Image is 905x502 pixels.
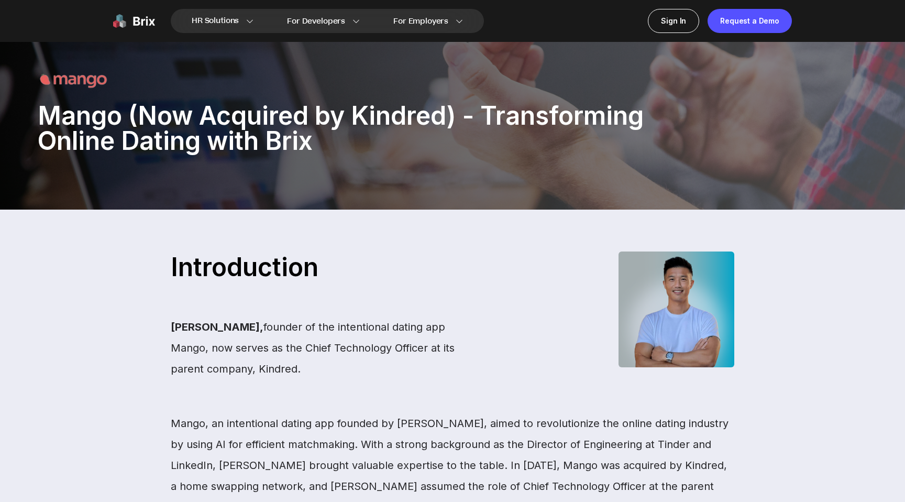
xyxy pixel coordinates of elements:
span: For Employers [393,16,448,27]
a: Request a Demo [708,9,792,33]
span: HR Solutions [192,13,239,29]
div: Mango (Now Acquired by Kindred) - Transforming Online Dating with Brix [38,103,716,154]
span: founder of the intentional dating app Mango, now serves as the Chief Technology Officer at its pa... [171,321,455,375]
b: [PERSON_NAME], [171,321,263,333]
span: For Developers [287,16,345,27]
div: Introduction [171,252,598,283]
a: Sign In [648,9,699,33]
